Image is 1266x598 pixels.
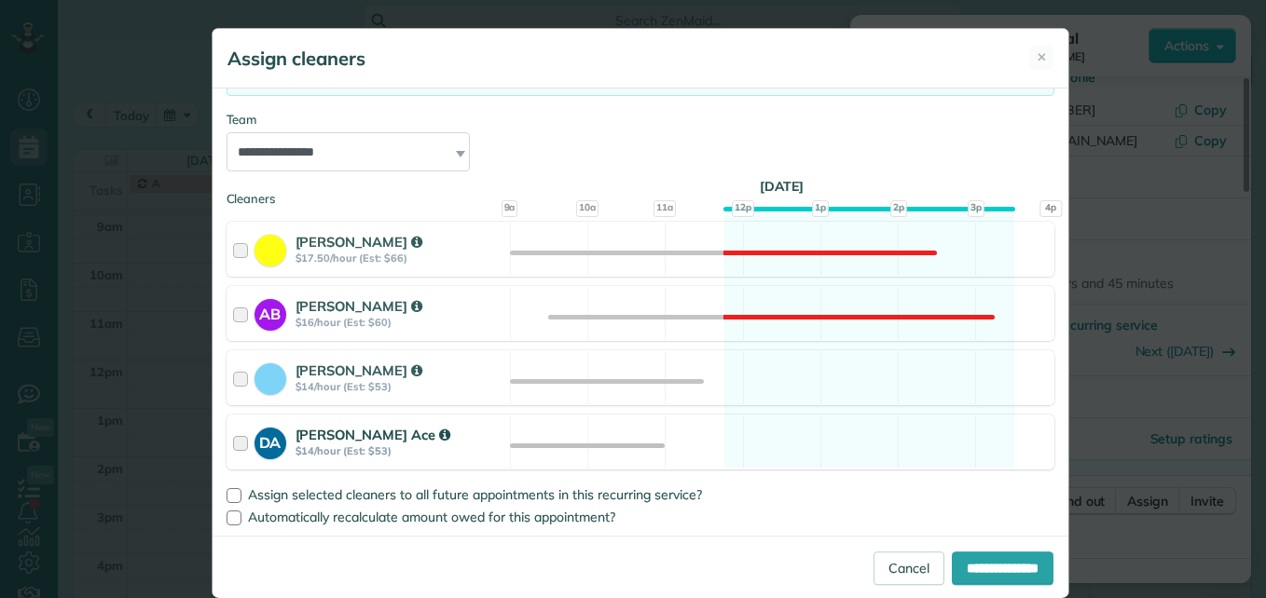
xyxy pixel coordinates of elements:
[296,444,504,457] strong: $14/hour (Est: $53)
[296,380,504,393] strong: $14/hour (Est: $53)
[874,551,944,585] a: Cancel
[1037,48,1047,66] span: ✕
[227,111,1054,129] div: Team
[255,428,286,454] strong: DA
[255,299,286,325] strong: AB
[296,361,422,379] strong: [PERSON_NAME]
[296,316,504,329] strong: $16/hour (Est: $60)
[296,426,450,443] strong: [PERSON_NAME] Ace
[248,486,702,503] span: Assign selected cleaners to all future appointments in this recurring service?
[227,46,365,72] h5: Assign cleaners
[227,190,1054,196] div: Cleaners
[248,509,615,525] span: Automatically recalculate amount owed for this appointment?
[296,297,422,315] strong: [PERSON_NAME]
[296,251,504,265] strong: $17.50/hour (Est: $66)
[296,233,422,251] strong: [PERSON_NAME]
